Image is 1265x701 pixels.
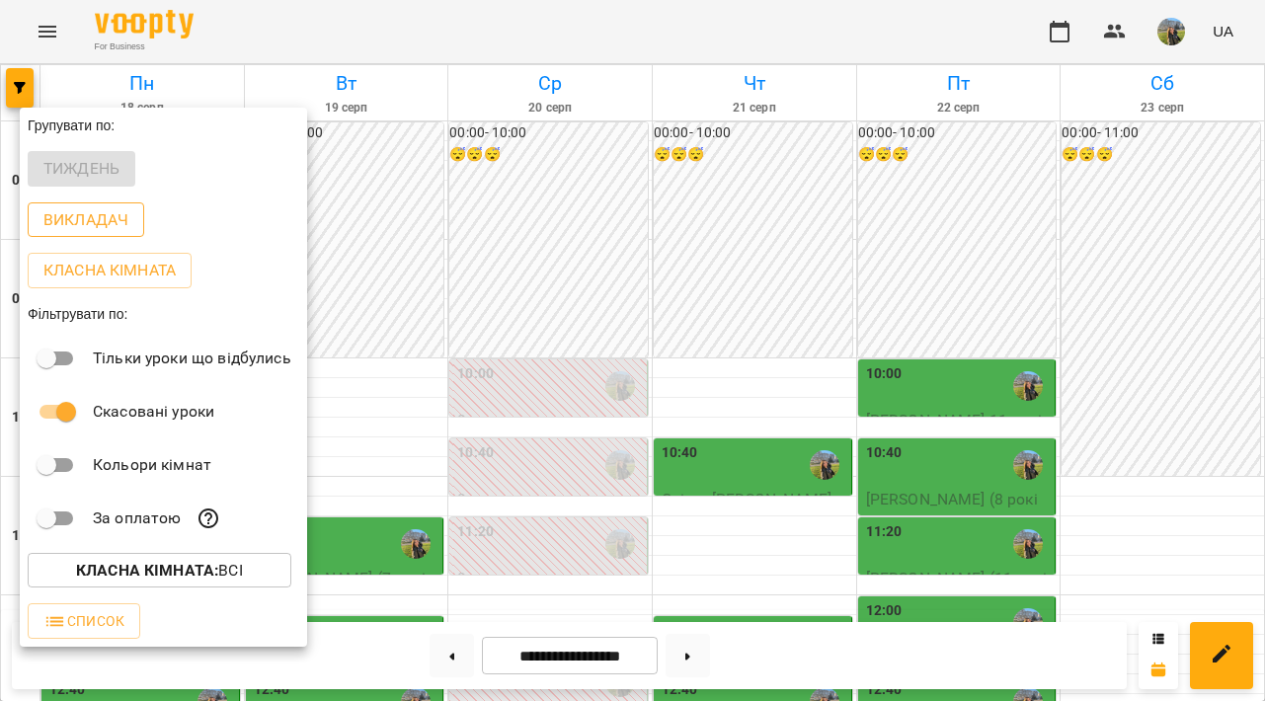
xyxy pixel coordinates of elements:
[76,559,243,583] p: Всі
[43,609,124,633] span: Список
[20,296,307,332] div: Фільтрувати по:
[28,202,144,238] button: Викладач
[43,259,176,282] p: Класна кімната
[28,553,291,588] button: Класна кімната:Всі
[43,208,128,232] p: Викладач
[93,347,291,370] p: Тільки уроки що відбулись
[28,603,140,639] button: Список
[28,253,192,288] button: Класна кімната
[20,108,307,143] div: Групувати по:
[93,506,181,530] p: За оплатою
[93,400,214,424] p: Скасовані уроки
[93,453,211,477] p: Кольори кімнат
[76,561,218,580] b: Класна кімната :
